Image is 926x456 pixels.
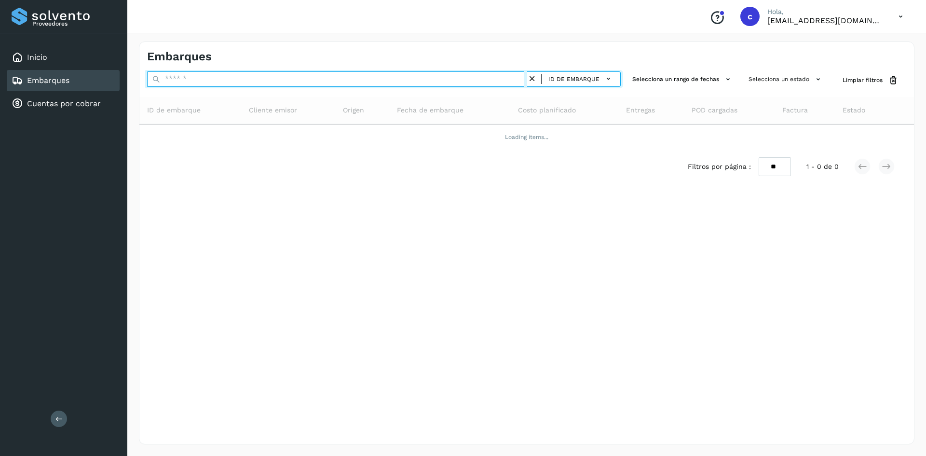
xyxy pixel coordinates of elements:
[767,8,883,16] p: Hola,
[806,162,839,172] span: 1 - 0 de 0
[548,75,599,83] span: ID de embarque
[397,105,463,115] span: Fecha de embarque
[147,105,201,115] span: ID de embarque
[27,99,101,108] a: Cuentas por cobrar
[343,105,364,115] span: Origen
[27,76,69,85] a: Embarques
[626,105,655,115] span: Entregas
[7,70,120,91] div: Embarques
[249,105,297,115] span: Cliente emisor
[767,16,883,25] p: cuentas3@enlacesmet.com.mx
[545,72,616,86] button: ID de embarque
[688,162,751,172] span: Filtros por página :
[843,76,883,84] span: Limpiar filtros
[628,71,737,87] button: Selecciona un rango de fechas
[835,71,906,89] button: Limpiar filtros
[27,53,47,62] a: Inicio
[139,124,914,150] td: Loading items...
[7,47,120,68] div: Inicio
[782,105,808,115] span: Factura
[147,50,212,64] h4: Embarques
[745,71,827,87] button: Selecciona un estado
[7,93,120,114] div: Cuentas por cobrar
[518,105,576,115] span: Costo planificado
[843,105,865,115] span: Estado
[32,20,116,27] p: Proveedores
[692,105,737,115] span: POD cargadas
